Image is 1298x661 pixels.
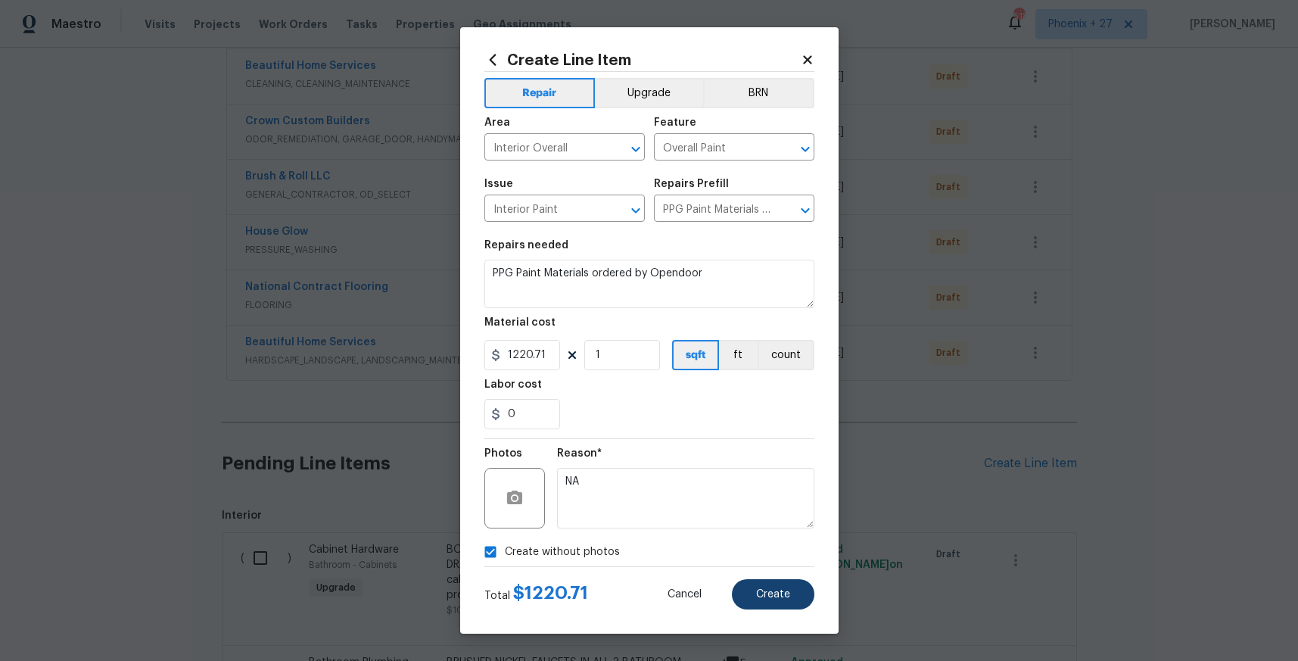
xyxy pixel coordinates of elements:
[758,340,814,370] button: count
[625,200,646,221] button: Open
[654,179,729,189] h5: Repairs Prefill
[484,117,510,128] h5: Area
[703,78,814,108] button: BRN
[719,340,758,370] button: ft
[672,340,719,370] button: sqft
[756,589,790,600] span: Create
[484,240,568,251] h5: Repairs needed
[795,200,816,221] button: Open
[557,468,814,528] textarea: NA
[484,179,513,189] h5: Issue
[484,51,801,68] h2: Create Line Item
[484,448,522,459] h5: Photos
[654,117,696,128] h5: Feature
[795,139,816,160] button: Open
[643,579,726,610] button: Cancel
[625,139,646,160] button: Open
[484,260,814,308] textarea: PPG Paint Materials ordered by Opendoor
[595,78,703,108] button: Upgrade
[505,544,620,560] span: Create without photos
[513,584,588,602] span: $ 1220.71
[732,579,814,610] button: Create
[668,589,702,600] span: Cancel
[557,448,602,459] h5: Reason*
[484,585,588,603] div: Total
[484,379,542,390] h5: Labor cost
[484,317,556,328] h5: Material cost
[484,78,596,108] button: Repair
